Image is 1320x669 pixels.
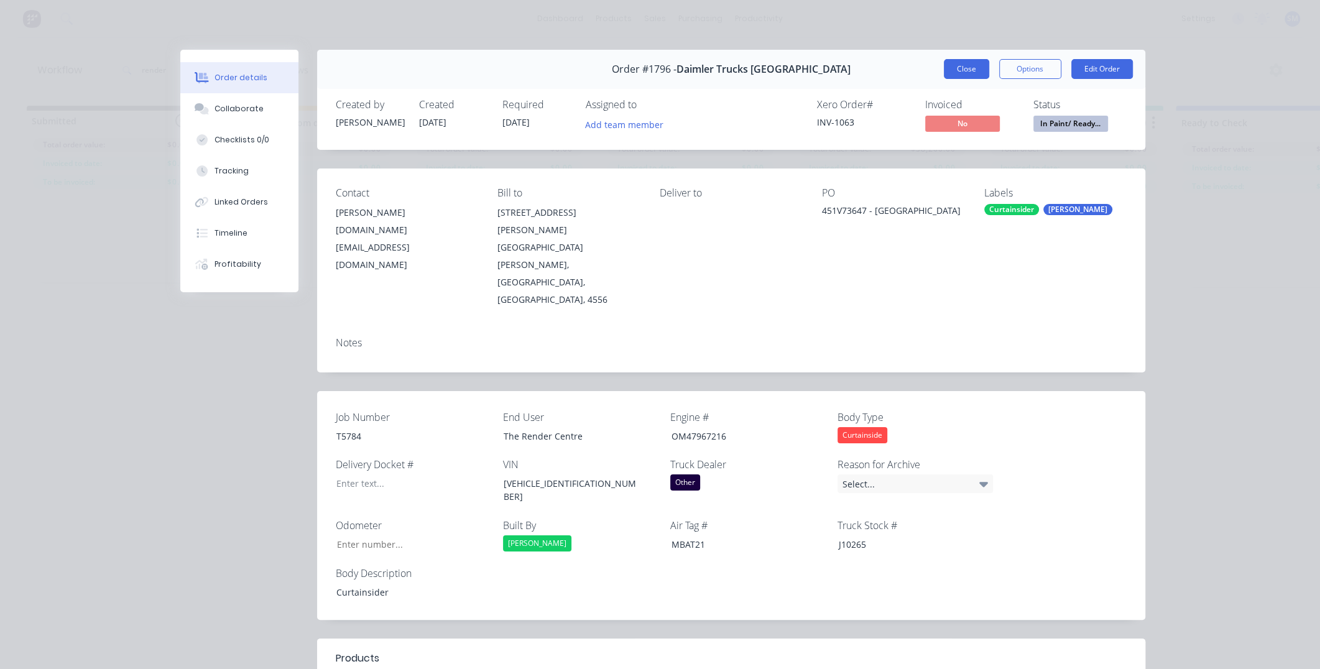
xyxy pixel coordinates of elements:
div: Assigned to [586,99,710,111]
div: Timeline [215,228,247,239]
div: Created by [336,99,404,111]
span: Daimler Trucks [GEOGRAPHIC_DATA] [676,63,851,75]
div: Linked Orders [215,196,268,208]
span: Order #1796 - [612,63,676,75]
label: Delivery Docket # [336,457,491,472]
button: In Paint/ Ready... [1033,116,1108,134]
button: Linked Orders [180,187,298,218]
div: INV-1063 [817,116,910,129]
div: Profitability [215,259,261,270]
button: Timeline [180,218,298,249]
div: [PERSON_NAME][DOMAIN_NAME][EMAIL_ADDRESS][DOMAIN_NAME] [336,204,478,274]
div: Xero Order # [817,99,910,111]
span: No [925,116,1000,131]
div: MBAT21 [661,535,816,553]
label: VIN [503,457,658,472]
button: Checklists 0/0 [180,124,298,155]
div: [PERSON_NAME] [503,535,571,551]
div: T5784 [326,427,482,445]
div: Required [502,99,571,111]
div: Status [1033,99,1127,111]
div: [PERSON_NAME] [336,116,404,129]
div: [PERSON_NAME] [1043,204,1112,215]
label: Truck Stock # [838,518,993,533]
button: Add team member [586,116,670,132]
div: PO [822,187,964,199]
label: Engine # [670,410,826,425]
div: [DOMAIN_NAME][EMAIL_ADDRESS][DOMAIN_NAME] [336,221,478,274]
div: Curtainside [838,427,887,443]
div: Checklists 0/0 [215,134,269,145]
div: Deliver to [660,187,802,199]
div: Bill to [497,187,640,199]
div: Invoiced [925,99,1018,111]
button: Order details [180,62,298,93]
label: Truck Dealer [670,457,826,472]
div: Curtainsider [984,204,1039,215]
button: Collaborate [180,93,298,124]
label: Odometer [336,518,491,533]
span: [DATE] [419,116,446,128]
div: J10265 [829,535,984,553]
div: Products [336,651,379,666]
div: [VEHICLE_IDENTIFICATION_NUMBER] [494,474,649,505]
span: [DATE] [502,116,530,128]
div: 451V73647 - [GEOGRAPHIC_DATA] [822,204,964,221]
button: Profitability [180,249,298,280]
label: Air Tag # [670,518,826,533]
div: Select... [838,474,993,493]
label: Body Description [336,566,491,581]
div: OM47967216 [661,427,816,445]
span: In Paint/ Ready... [1033,116,1108,131]
div: [GEOGRAPHIC_DATA][PERSON_NAME], [GEOGRAPHIC_DATA], [GEOGRAPHIC_DATA], 4556 [497,239,640,308]
label: End User [503,410,658,425]
div: Tracking [215,165,249,177]
button: Edit Order [1071,59,1133,79]
div: Collaborate [215,103,264,114]
label: Body Type [838,410,993,425]
div: [STREET_ADDRESS][PERSON_NAME][GEOGRAPHIC_DATA][PERSON_NAME], [GEOGRAPHIC_DATA], [GEOGRAPHIC_DATA]... [497,204,640,308]
label: Built By [503,518,658,533]
div: Labels [984,187,1127,199]
input: Enter number... [326,535,491,554]
div: The Render Centre [494,427,649,445]
div: Contact [336,187,478,199]
button: Options [999,59,1061,79]
div: Order details [215,72,267,83]
div: Other [670,474,700,491]
button: Close [944,59,989,79]
label: Reason for Archive [838,457,993,472]
div: [PERSON_NAME] [336,204,478,221]
button: Add team member [578,116,670,132]
div: Notes [336,337,1127,349]
div: [STREET_ADDRESS][PERSON_NAME] [497,204,640,239]
label: Job Number [336,410,491,425]
button: Tracking [180,155,298,187]
div: Curtainsider [326,583,482,601]
div: Created [419,99,487,111]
